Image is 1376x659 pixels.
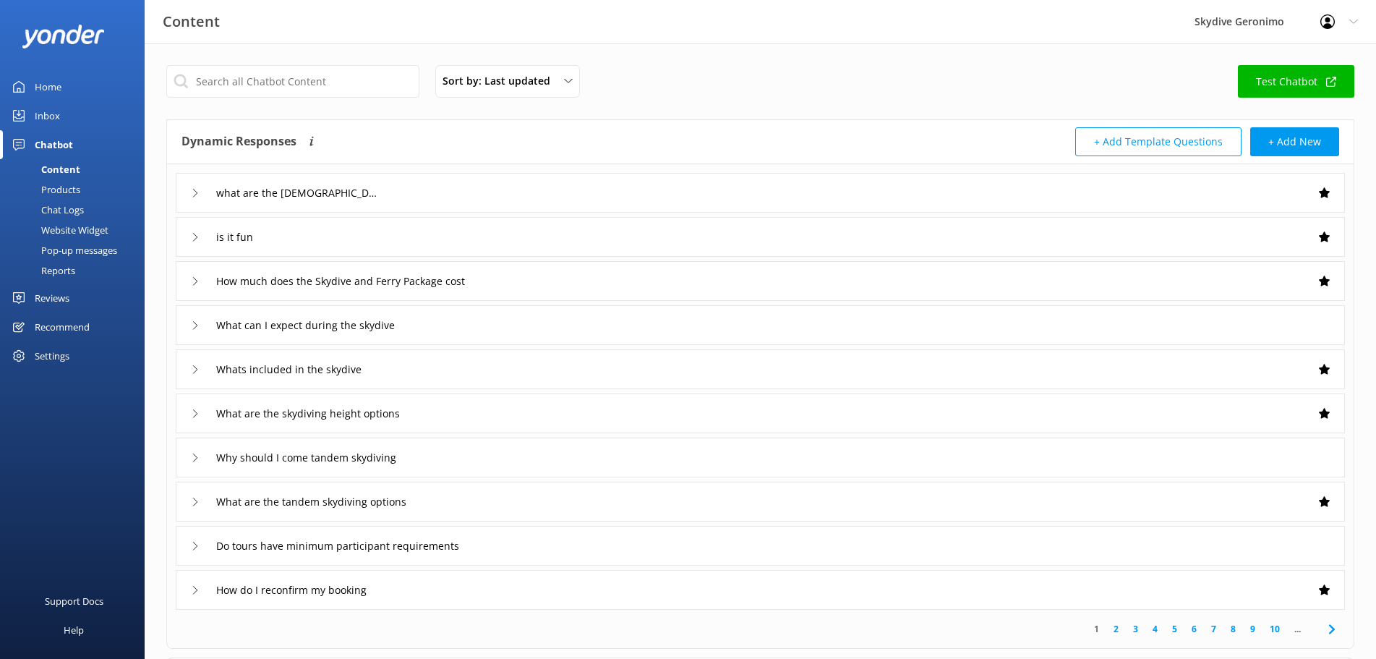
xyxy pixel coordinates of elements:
a: 5 [1165,622,1184,636]
img: yonder-white-logo.png [22,25,105,48]
button: + Add Template Questions [1075,127,1242,156]
a: 8 [1223,622,1243,636]
input: Search all Chatbot Content [166,65,419,98]
div: Chat Logs [9,200,84,220]
div: Chatbot [35,130,73,159]
div: Home [35,72,61,101]
a: Website Widget [9,220,145,240]
div: Website Widget [9,220,108,240]
h4: Dynamic Responses [181,127,296,156]
div: Support Docs [45,587,103,616]
a: Chat Logs [9,200,145,220]
a: 9 [1243,622,1262,636]
a: Products [9,179,145,200]
a: 3 [1126,622,1145,636]
a: 2 [1106,622,1126,636]
div: Content [9,159,80,179]
a: Pop-up messages [9,240,145,260]
div: Pop-up messages [9,240,117,260]
div: Recommend [35,313,90,341]
div: Products [9,179,80,200]
h3: Content [163,10,220,33]
span: ... [1287,622,1308,636]
a: 6 [1184,622,1204,636]
div: Reviews [35,284,69,313]
a: Reports [9,260,145,281]
a: Content [9,159,145,179]
a: 1 [1087,622,1106,636]
span: Sort by: Last updated [443,73,559,89]
a: 7 [1204,622,1223,636]
a: Test Chatbot [1238,65,1354,98]
a: 4 [1145,622,1165,636]
div: Inbox [35,101,60,130]
div: Help [64,616,84,645]
a: 10 [1262,622,1287,636]
div: Reports [9,260,75,281]
button: + Add New [1250,127,1339,156]
div: Settings [35,341,69,370]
